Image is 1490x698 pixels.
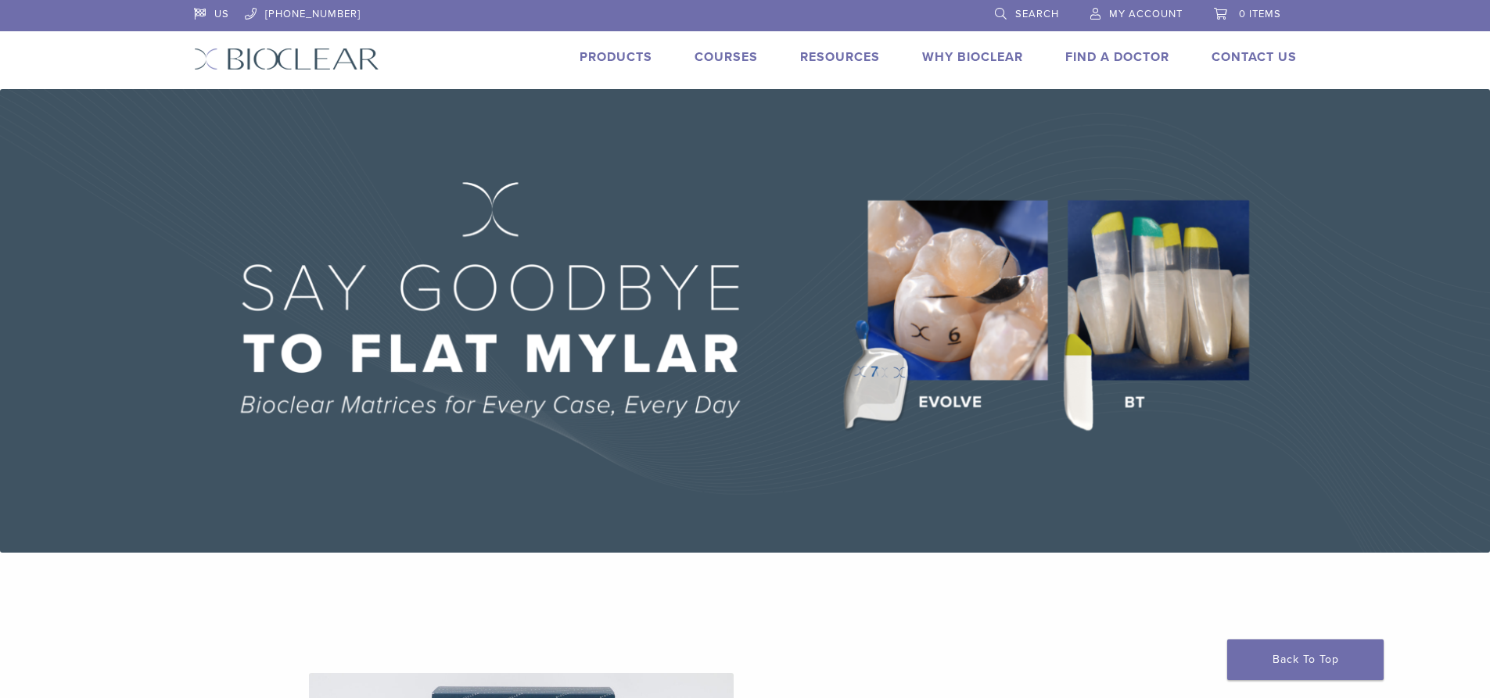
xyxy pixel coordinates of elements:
[1212,49,1297,65] a: Contact Us
[695,49,758,65] a: Courses
[1227,639,1384,680] a: Back To Top
[1239,8,1281,20] span: 0 items
[194,48,379,70] img: Bioclear
[580,49,652,65] a: Products
[800,49,880,65] a: Resources
[1015,8,1059,20] span: Search
[922,49,1023,65] a: Why Bioclear
[1109,8,1183,20] span: My Account
[1065,49,1169,65] a: Find A Doctor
